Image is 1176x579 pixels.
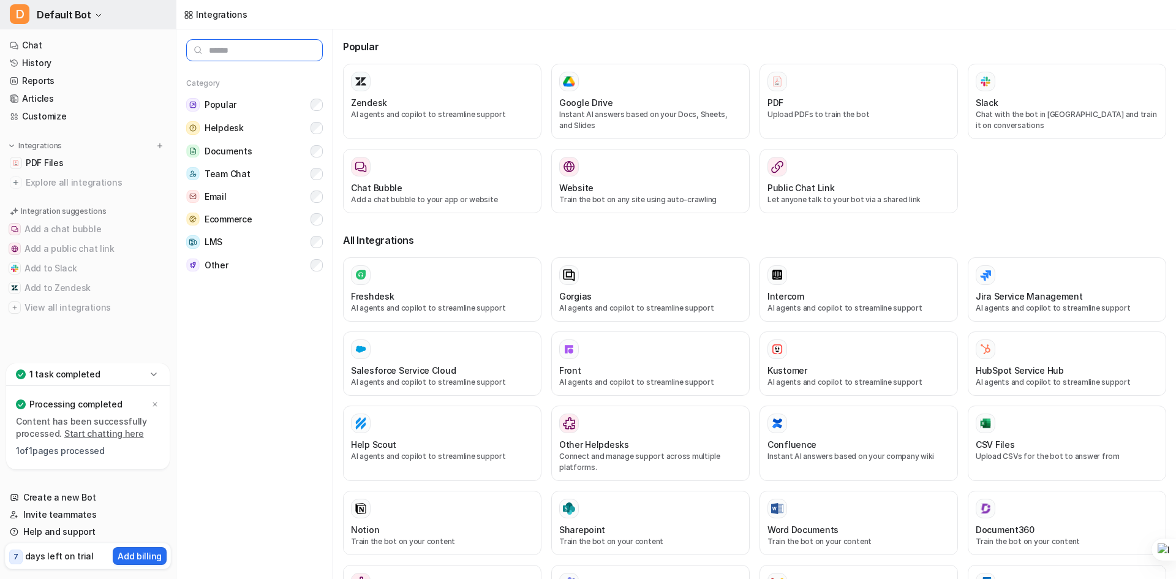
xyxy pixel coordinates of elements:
button: KustomerKustomerAI agents and copilot to streamline support [759,331,958,396]
img: Notion [355,502,367,515]
h3: All Integrations [343,233,1166,248]
h5: Category [186,78,323,88]
h3: Popular [343,39,1166,54]
h3: PDF [767,96,783,109]
button: Jira Service ManagementAI agents and copilot to streamline support [968,257,1166,322]
button: Add a public chat linkAdd a public chat link [5,239,171,259]
img: Front [563,343,575,355]
img: expand menu [7,142,16,150]
p: 1 of 1 pages processed [16,445,160,457]
p: AI agents and copilot to streamline support [351,451,533,462]
p: Train the bot on your content [559,536,742,547]
button: Add billing [113,547,167,565]
img: Ecommerce [186,213,200,225]
img: HubSpot Service Hub [979,343,992,355]
button: View all integrationsView all integrations [5,298,171,317]
a: Explore all integrations [5,174,171,191]
img: Popular [186,98,200,112]
h3: Intercom [767,290,804,303]
p: Instant AI answers based on your company wiki [767,451,950,462]
span: Documents [205,145,252,157]
h3: Word Documents [767,523,839,536]
a: Reports [5,72,171,89]
span: Email [205,191,227,203]
button: Add to ZendeskAdd to Zendesk [5,278,171,298]
img: PDF [771,75,783,87]
p: Train the bot on your content [767,536,950,547]
img: PDF Files [12,159,20,167]
button: IntercomAI agents and copilot to streamline support [759,257,958,322]
button: LMSLMS [186,230,323,254]
h3: Confluence [767,438,816,451]
img: Kustomer [771,343,783,355]
a: History [5,55,171,72]
p: Train the bot on any site using auto-crawling [559,194,742,205]
span: Other [205,259,228,271]
p: days left on trial [25,550,94,562]
p: AI agents and copilot to streamline support [976,303,1158,314]
p: Add a chat bubble to your app or website [351,194,533,205]
span: Team Chat [205,168,250,180]
button: Help ScoutHelp ScoutAI agents and copilot to streamline support [343,406,541,481]
button: EcommerceEcommerce [186,208,323,230]
h3: Jira Service Management [976,290,1083,303]
button: EmailEmail [186,185,323,208]
button: FreshdeskAI agents and copilot to streamline support [343,257,541,322]
img: CSV Files [979,417,992,430]
button: Other HelpdesksOther HelpdesksConnect and manage support across multiple platforms. [551,406,750,481]
img: Website [563,161,575,173]
img: Document360 [979,502,992,515]
img: Documents [186,145,200,157]
button: PDFPDFUpload PDFs to train the bot [759,64,958,139]
button: Team ChatTeam Chat [186,162,323,185]
button: ConfluenceConfluenceInstant AI answers based on your company wiki [759,406,958,481]
img: Helpdesk [186,121,200,135]
a: Integrations [184,8,247,21]
p: Upload PDFs to train the bot [767,109,950,120]
img: Word Documents [771,503,783,515]
p: AI agents and copilot to streamline support [351,109,533,120]
img: Help Scout [355,417,367,430]
h3: Notion [351,523,379,536]
h3: Public Chat Link [767,181,835,194]
span: Explore all integrations [26,173,166,192]
a: Invite teammates [5,506,171,523]
h3: Help Scout [351,438,396,451]
h3: Zendesk [351,96,387,109]
p: AI agents and copilot to streamline support [351,377,533,388]
button: FrontFrontAI agents and copilot to streamline support [551,331,750,396]
button: Add to SlackAdd to Slack [5,259,171,278]
span: LMS [205,236,222,248]
a: Create a new Bot [5,489,171,506]
button: HubSpot Service HubHubSpot Service HubAI agents and copilot to streamline support [968,331,1166,396]
p: AI agents and copilot to streamline support [559,303,742,314]
h3: Kustomer [767,364,807,377]
p: AI agents and copilot to streamline support [767,303,950,314]
button: GorgiasAI agents and copilot to streamline support [551,257,750,322]
p: Chat with the bot in [GEOGRAPHIC_DATA] and train it on conversations [976,109,1158,131]
p: AI agents and copilot to streamline support [351,303,533,314]
h3: Website [559,181,594,194]
p: Processing completed [29,398,122,411]
img: Team Chat [186,167,200,180]
h3: Front [559,364,581,377]
img: Other [186,259,200,271]
div: Integrations [196,8,247,21]
p: 7 [13,551,18,562]
a: Start chatting here [64,428,144,439]
p: Connect and manage support across multiple platforms. [559,451,742,473]
a: Customize [5,108,171,125]
button: SharepointSharepointTrain the bot on your content [551,491,750,555]
button: Word DocumentsWord DocumentsTrain the bot on your content [759,491,958,555]
h3: Salesforce Service Cloud [351,364,456,377]
h3: CSV Files [976,438,1014,451]
button: CSV FilesCSV FilesUpload CSVs for the bot to answer from [968,406,1166,481]
h3: Sharepoint [559,523,605,536]
p: Integration suggestions [21,206,106,217]
span: Popular [205,99,236,111]
h3: Freshdesk [351,290,394,303]
img: Slack [979,74,992,88]
h3: Other Helpdesks [559,438,629,451]
img: Add a chat bubble [11,225,18,233]
button: Integrations [5,140,66,152]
